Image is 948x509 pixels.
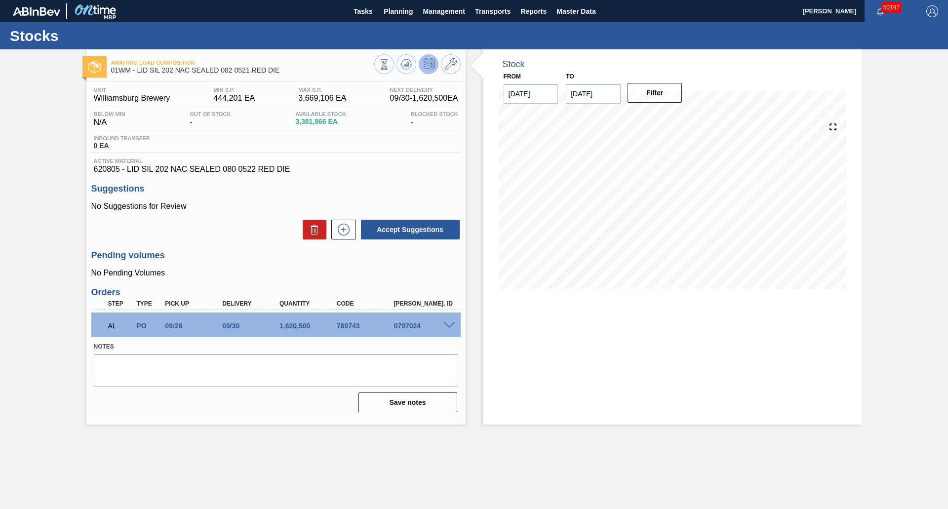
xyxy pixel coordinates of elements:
label: Notes [94,340,458,354]
button: Deprogram Stock [419,54,438,74]
h3: Orders [91,287,461,298]
span: Next Delivery [390,87,458,93]
img: TNhmsLtSVTkK8tSr43FrP2fwEKptu5GPRR3wAAAABJRU5ErkJggg== [13,7,60,16]
span: 09/30 - 1,620,500 EA [390,94,458,103]
span: Blocked Stock [411,111,458,117]
span: Reports [520,5,547,17]
button: Stocks Overview [374,54,394,74]
span: MIN S.P. [213,87,255,93]
span: Master Data [556,5,595,17]
button: Save notes [358,392,457,412]
input: mm/dd/yyyy [566,84,621,104]
div: Pick up [162,300,227,307]
span: Unit [94,87,170,93]
p: No Suggestions for Review [91,202,461,211]
h3: Pending volumes [91,250,461,261]
div: - [408,111,461,127]
div: 09/30/2025 [220,322,284,330]
span: Transports [475,5,511,17]
span: 0 EA [94,142,150,150]
span: Active Material [94,158,458,164]
div: Accept Suggestions [356,219,461,240]
span: Awaiting Load Composition [111,60,374,66]
div: New suggestion [326,220,356,239]
h3: Suggestions [91,184,461,194]
span: Inbound Transfer [94,135,150,141]
div: Delivery [220,300,284,307]
div: Quantity [277,300,341,307]
div: 09/28/2025 [162,322,227,330]
button: Accept Suggestions [361,220,460,239]
span: MAX S.P. [298,87,346,93]
span: 50197 [881,2,902,13]
span: Out Of Stock [190,111,231,117]
div: N/A [91,111,128,127]
span: Management [423,5,465,17]
button: Filter [628,83,682,103]
span: Tasks [352,5,374,17]
p: No Pending Volumes [91,269,461,277]
p: AL [108,322,133,330]
img: Ícone [88,61,101,73]
span: 444,201 EA [213,94,255,103]
div: - [188,111,234,127]
span: Below Min [94,111,125,117]
div: 1,620,500 [277,322,341,330]
div: Type [134,300,163,307]
div: [PERSON_NAME]. ID [392,300,456,307]
div: Step [106,300,135,307]
span: 620805 - LID SIL 202 NAC SEALED 080 0522 RED DIE [94,165,458,174]
label: to [566,73,574,80]
button: Notifications [865,4,896,18]
h1: Stocks [10,30,185,41]
div: Purchase order [134,322,163,330]
label: From [504,73,521,80]
button: Go to Master Data / General [441,54,461,74]
div: Delete Suggestions [298,220,326,239]
span: 3,381,866 EA [295,118,346,125]
div: Code [334,300,398,307]
button: Update Chart [396,54,416,74]
div: 0707024 [392,322,456,330]
span: Williamsburg Brewery [94,94,170,103]
input: mm/dd/yyyy [504,84,558,104]
div: Awaiting Load Composition [106,315,135,337]
span: Planning [384,5,413,17]
div: 789743 [334,322,398,330]
span: Available Stock [295,111,346,117]
img: Logout [926,5,938,17]
div: Stock [503,59,525,70]
span: 01WM - LID SIL 202 NAC SEALED 082 0521 RED DIE [111,67,374,74]
span: 3,669,106 EA [298,94,346,103]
